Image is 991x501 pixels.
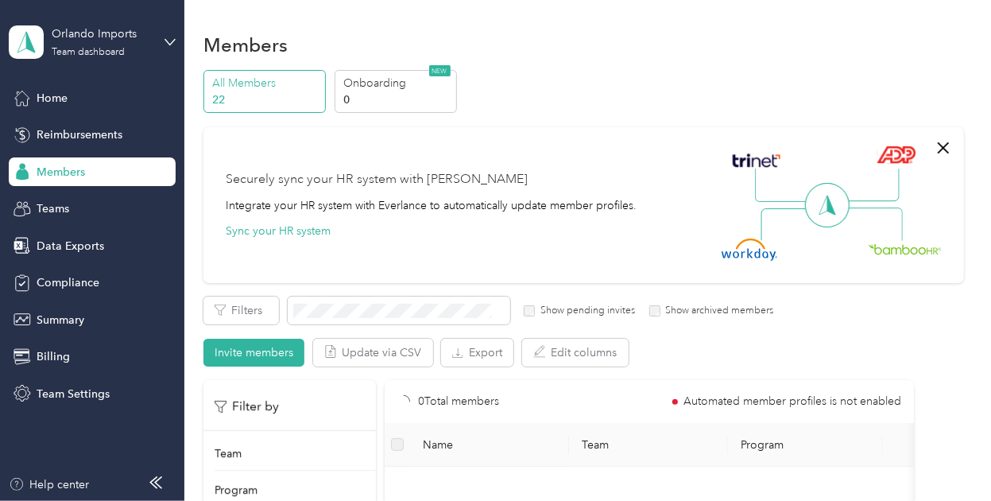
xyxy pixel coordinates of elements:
[683,396,901,407] span: Automated member profiles is not enabled
[877,146,916,164] img: ADP
[52,25,151,42] div: Orlando Imports
[203,339,304,367] button: Invite members
[37,164,85,181] span: Members
[755,169,811,203] img: Line Left Up
[215,445,242,462] p: Team
[660,304,774,318] label: Show archived members
[37,274,99,291] span: Compliance
[203,37,288,53] h1: Members
[441,339,513,367] button: Export
[37,126,122,143] span: Reimbursements
[37,90,68,107] span: Home
[226,197,637,214] div: Integrate your HR system with Everlance to automatically update member profiles.
[213,75,321,91] p: All Members
[761,208,816,240] img: Line Left Down
[37,386,110,402] span: Team Settings
[847,208,903,242] img: Line Right Down
[423,438,556,452] span: Name
[203,297,279,324] button: Filters
[37,348,70,365] span: Billing
[410,423,569,467] th: Name
[37,238,104,254] span: Data Exports
[844,169,900,202] img: Line Right Up
[883,423,986,467] th: Status
[722,239,777,261] img: Workday
[729,150,784,172] img: Trinet
[215,397,279,417] p: Filter by
[52,48,125,57] div: Team dashboard
[535,304,635,318] label: Show pending invites
[429,65,451,76] span: NEW
[9,476,90,493] button: Help center
[37,200,69,217] span: Teams
[226,170,528,189] div: Securely sync your HR system with [PERSON_NAME]
[728,423,883,467] th: Program
[313,339,433,367] button: Update via CSV
[215,482,257,499] p: Program
[213,91,321,108] p: 22
[343,75,451,91] p: Onboarding
[343,91,451,108] p: 0
[902,412,991,501] iframe: Everlance-gr Chat Button Frame
[869,243,942,254] img: BambooHR
[569,423,728,467] th: Team
[37,312,84,328] span: Summary
[226,223,331,239] button: Sync your HR system
[522,339,629,367] button: Edit columns
[418,393,499,410] p: 0 Total members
